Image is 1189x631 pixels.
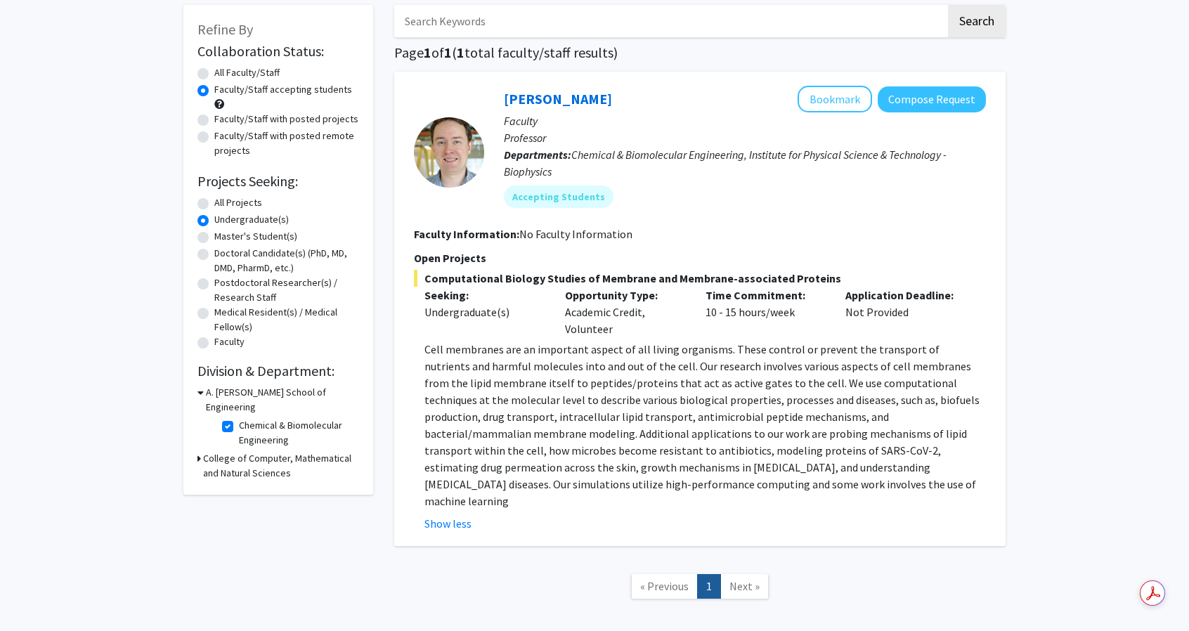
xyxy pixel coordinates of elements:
[424,44,431,61] span: 1
[554,287,695,337] div: Academic Credit, Volunteer
[214,212,289,227] label: Undergraduate(s)
[394,5,946,37] input: Search Keywords
[203,451,359,481] h3: College of Computer, Mathematical and Natural Sciences
[214,82,352,97] label: Faculty/Staff accepting students
[631,574,698,599] a: Previous Page
[504,129,986,146] p: Professor
[214,112,358,126] label: Faculty/Staff with posted projects
[948,5,1006,37] button: Search
[197,43,359,60] h2: Collaboration Status:
[519,227,632,241] span: No Faculty Information
[697,574,721,599] a: 1
[394,560,1006,617] nav: Page navigation
[214,229,297,244] label: Master's Student(s)
[414,270,986,287] span: Computational Biology Studies of Membrane and Membrane-associated Proteins
[504,148,947,178] span: Chemical & Biomolecular Engineering, Institute for Physical Science & Technology - Biophysics
[504,112,986,129] p: Faculty
[565,287,684,304] p: Opportunity Type:
[414,249,986,266] p: Open Projects
[214,246,359,275] label: Doctoral Candidate(s) (PhD, MD, DMD, PharmD, etc.)
[214,65,280,80] label: All Faculty/Staff
[214,129,359,158] label: Faculty/Staff with posted remote projects
[214,305,359,334] label: Medical Resident(s) / Medical Fellow(s)
[504,186,613,208] mat-chip: Accepting Students
[424,515,472,532] button: Show less
[444,44,452,61] span: 1
[457,44,464,61] span: 1
[706,287,825,304] p: Time Commitment:
[206,385,359,415] h3: A. [PERSON_NAME] School of Engineering
[424,341,986,509] p: Cell membranes are an important aspect of all living organisms. These control or prevent the tran...
[729,579,760,593] span: Next »
[835,287,975,337] div: Not Provided
[504,148,571,162] b: Departments:
[798,86,872,112] button: Add Jeffery Klauda to Bookmarks
[214,275,359,305] label: Postdoctoral Researcher(s) / Research Staff
[424,287,544,304] p: Seeking:
[11,568,60,620] iframe: Chat
[720,574,769,599] a: Next Page
[878,86,986,112] button: Compose Request to Jeffery Klauda
[394,44,1006,61] h1: Page of ( total faculty/staff results)
[197,20,253,38] span: Refine By
[424,304,544,320] div: Undergraduate(s)
[239,418,356,448] label: Chemical & Biomolecular Engineering
[414,227,519,241] b: Faculty Information:
[695,287,836,337] div: 10 - 15 hours/week
[640,579,689,593] span: « Previous
[504,90,612,108] a: [PERSON_NAME]
[845,287,965,304] p: Application Deadline:
[214,334,245,349] label: Faculty
[214,195,262,210] label: All Projects
[197,173,359,190] h2: Projects Seeking:
[197,363,359,379] h2: Division & Department:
